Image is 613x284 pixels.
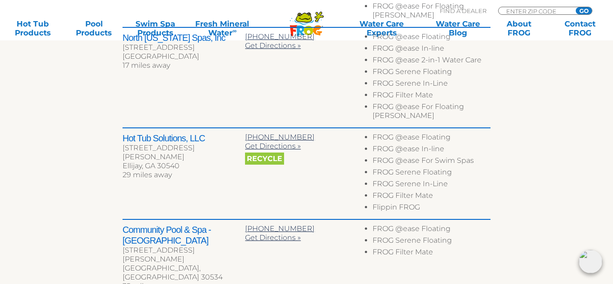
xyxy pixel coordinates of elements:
div: [GEOGRAPHIC_DATA], [GEOGRAPHIC_DATA] 30534 [123,264,245,282]
a: AboutFROG [495,19,543,37]
div: [STREET_ADDRESS][PERSON_NAME] [123,246,245,264]
li: FROG @ease 2-in-1 Water Care [372,56,490,67]
div: Ellijay, GA 30540 [123,162,245,170]
span: Recycle [245,153,284,165]
li: Flippin FROG [372,203,490,214]
span: 29 miles away [123,170,172,179]
h2: Hot Tub Solutions, LLC [123,133,245,144]
li: FROG Serene Floating [372,236,490,248]
a: PoolProducts [70,19,118,37]
input: Zip Code Form [505,7,566,15]
li: FROG @ease Floating [372,32,490,44]
li: FROG Filter Mate [372,191,490,203]
li: FROG @ease For Floating [PERSON_NAME] [372,2,490,22]
a: [PHONE_NUMBER] [245,32,315,41]
a: Get Directions » [245,142,301,150]
li: FROG @ease In-line [372,144,490,156]
a: [PHONE_NUMBER] [245,224,315,233]
li: FROG Serene In-Line [372,79,490,91]
div: [STREET_ADDRESS][PERSON_NAME] [123,144,245,162]
li: FROG @ease Floating [372,224,490,236]
div: [GEOGRAPHIC_DATA] [123,52,245,61]
li: FROG Filter Mate [372,248,490,259]
a: [PHONE_NUMBER] [245,133,315,141]
li: FROG Serene Floating [372,168,490,179]
li: FROG @ease For Floating [PERSON_NAME] [372,102,490,123]
li: FROG @ease For Swim Spas [372,156,490,168]
input: GO [576,7,592,14]
h2: Community Pool & Spa - [GEOGRAPHIC_DATA] [123,224,245,246]
a: Get Directions » [245,41,301,50]
img: openIcon [579,250,602,273]
div: [STREET_ADDRESS] [123,43,245,52]
li: FROG Serene In-Line [372,179,490,191]
li: FROG @ease Floating [372,133,490,144]
a: Get Directions » [245,233,301,242]
span: 17 miles away [123,61,170,70]
a: ContactFROG [556,19,604,37]
h2: North [US_STATE] Spas, Inc [123,32,245,43]
li: FROG @ease In-line [372,44,490,56]
li: FROG Filter Mate [372,91,490,102]
li: FROG Serene Floating [372,67,490,79]
a: Hot TubProducts [9,19,57,37]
